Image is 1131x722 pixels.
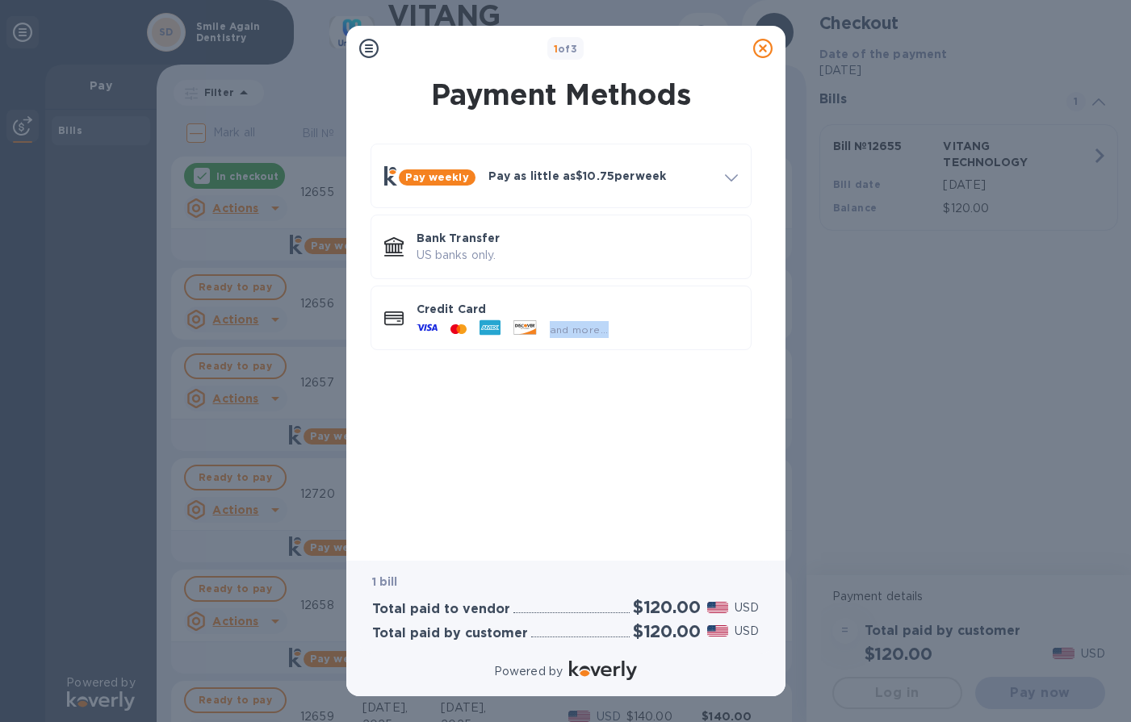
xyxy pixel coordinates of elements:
[405,171,469,183] b: Pay weekly
[707,602,729,613] img: USD
[367,77,755,111] h1: Payment Methods
[372,602,510,617] h3: Total paid to vendor
[372,626,528,641] h3: Total paid by customer
[569,661,637,680] img: Logo
[417,247,738,264] p: US banks only.
[554,43,558,55] span: 1
[554,43,578,55] b: of 3
[735,599,759,616] p: USD
[494,663,563,680] p: Powered by
[417,301,738,317] p: Credit Card
[707,625,729,636] img: USD
[372,575,398,588] b: 1 bill
[417,230,738,246] p: Bank Transfer
[633,597,701,617] h2: $120.00
[488,168,712,184] p: Pay as little as $10.75 per week
[633,621,701,641] h2: $120.00
[735,623,759,640] p: USD
[550,323,609,336] span: and more...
